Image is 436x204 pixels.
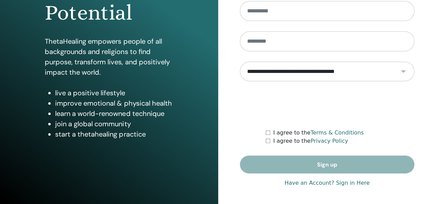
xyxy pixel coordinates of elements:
[284,179,369,187] a: Have an Account? Sign in Here
[273,129,364,137] label: I agree to the
[275,92,379,118] iframe: reCAPTCHA
[55,88,173,98] li: live a positive lifestyle
[55,98,173,108] li: improve emotional & physical health
[55,119,173,129] li: join a global community
[311,129,364,136] a: Terms & Conditions
[45,36,173,77] p: ThetaHealing empowers people of all backgrounds and religions to find purpose, transform lives, a...
[55,129,173,139] li: start a thetahealing practice
[273,137,348,145] label: I agree to the
[55,108,173,119] li: learn a world-renowned technique
[311,138,348,144] a: Privacy Policy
